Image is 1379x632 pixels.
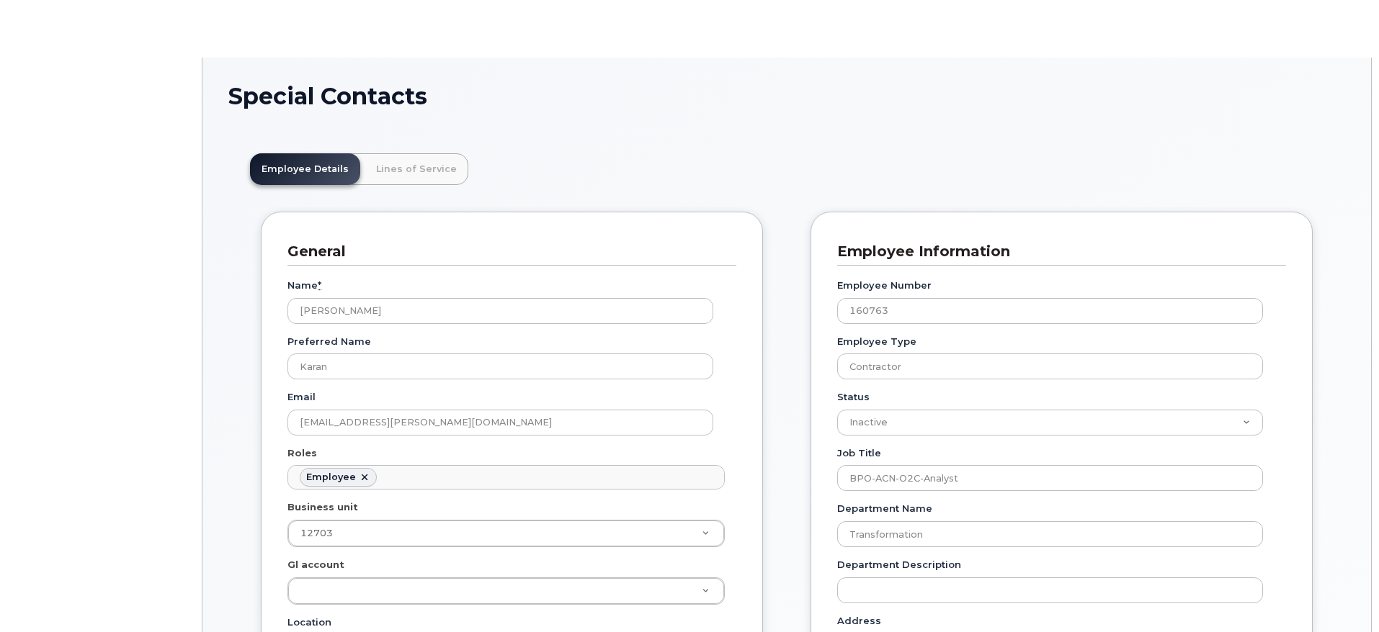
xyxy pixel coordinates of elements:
[287,390,316,404] label: Email
[228,83,1345,109] h1: Special Contacts
[287,446,317,460] label: Roles
[837,614,881,628] label: Address
[837,335,916,348] label: Employee Type
[287,242,726,261] h3: General
[287,279,321,292] label: Name
[287,335,371,348] label: Preferred Name
[837,446,881,460] label: Job Title
[287,615,331,629] label: Location
[837,558,961,572] label: Department Description
[250,153,360,185] a: Employee Details
[300,528,333,538] span: 12703
[365,153,468,185] a: Lines of Service
[318,279,321,291] abbr: required
[306,471,356,483] div: Employee
[837,242,1275,261] h3: Employee Information
[287,558,344,572] label: Gl account
[288,520,724,546] a: 12703
[287,500,358,514] label: Business unit
[837,502,932,515] label: Department Name
[837,279,932,292] label: Employee Number
[837,390,870,404] label: Status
